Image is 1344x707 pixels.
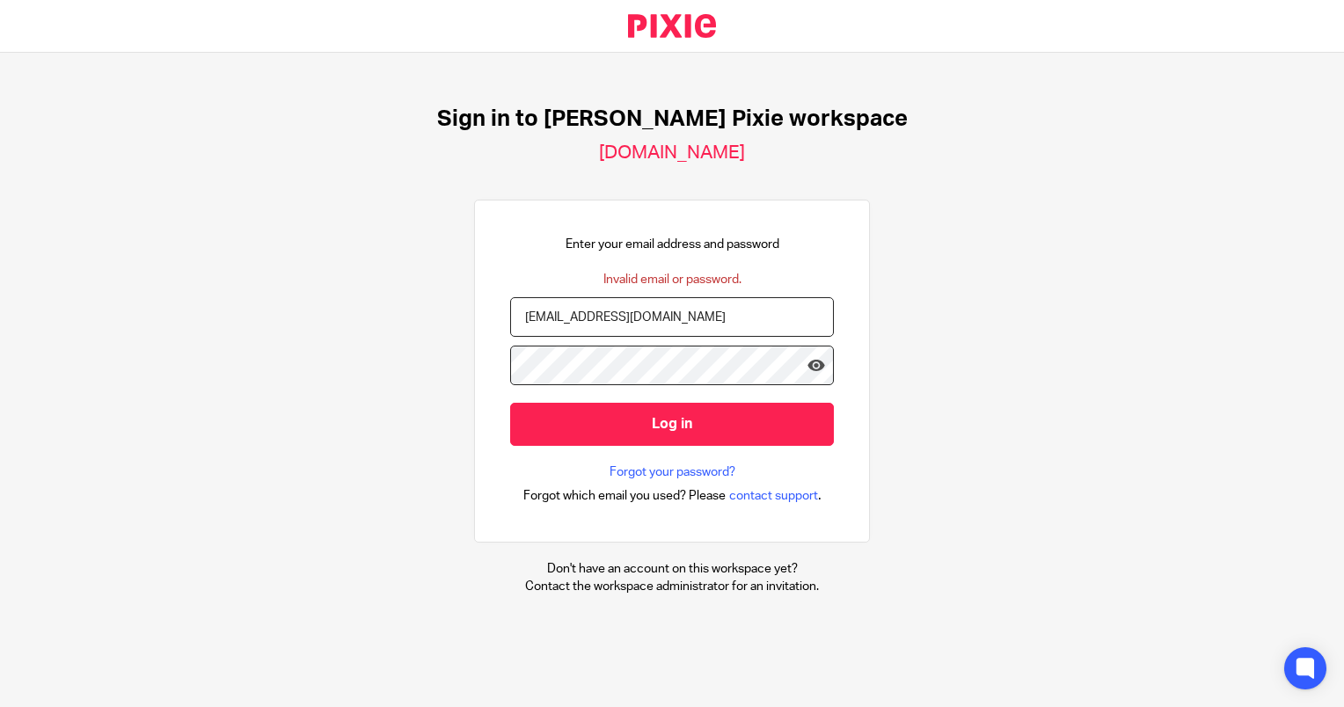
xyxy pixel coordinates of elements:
a: Forgot your password? [610,463,735,481]
p: Contact the workspace administrator for an invitation. [525,578,819,595]
p: Enter your email address and password [566,236,779,253]
input: Log in [510,403,834,446]
div: Invalid email or password. [603,271,741,288]
span: contact support [729,487,818,505]
h2: [DOMAIN_NAME] [599,142,745,164]
span: Forgot which email you used? Please [523,487,726,505]
p: Don't have an account on this workspace yet? [525,560,819,578]
input: name@example.com [510,297,834,337]
div: . [523,485,822,506]
h1: Sign in to [PERSON_NAME] Pixie workspace [437,106,908,133]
